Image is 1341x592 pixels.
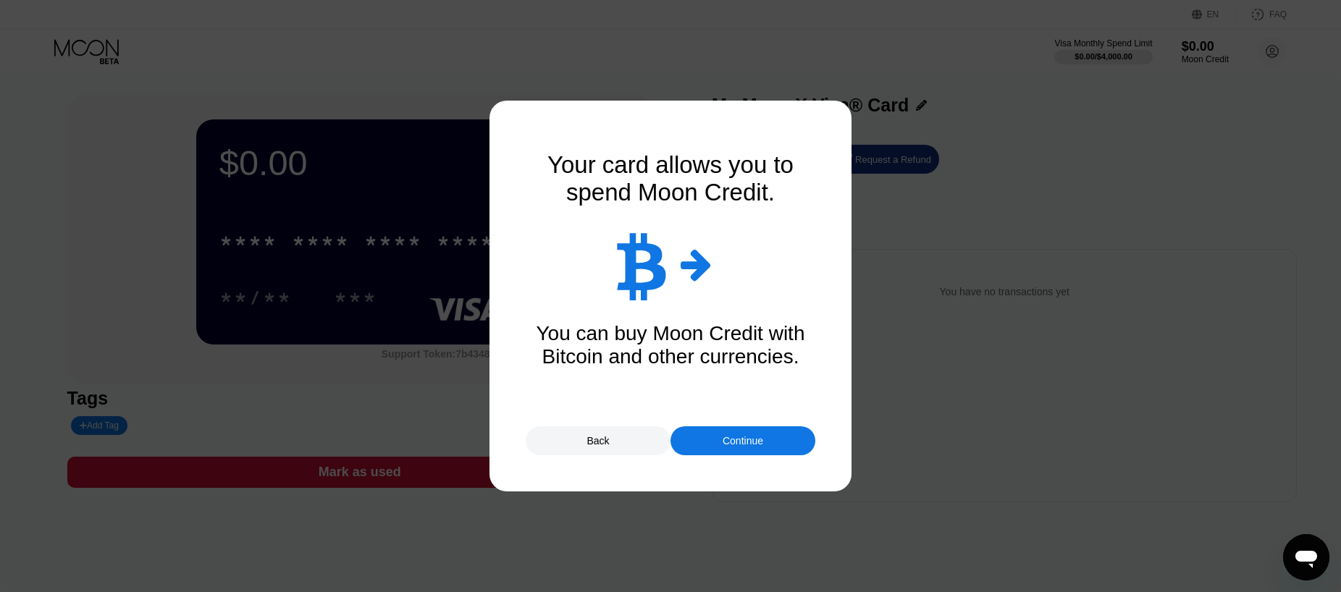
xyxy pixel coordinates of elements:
div:  [681,246,712,282]
div: Continue [723,435,763,447]
div:  [615,228,666,300]
div: Continue [670,426,815,455]
div: Back [587,435,609,447]
div: Back [526,426,670,455]
iframe: Button to launch messaging window [1283,534,1329,580]
div: You can buy Moon Credit with Bitcoin and other currencies. [526,322,815,368]
div: Your card allows you to spend Moon Credit. [526,151,815,206]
